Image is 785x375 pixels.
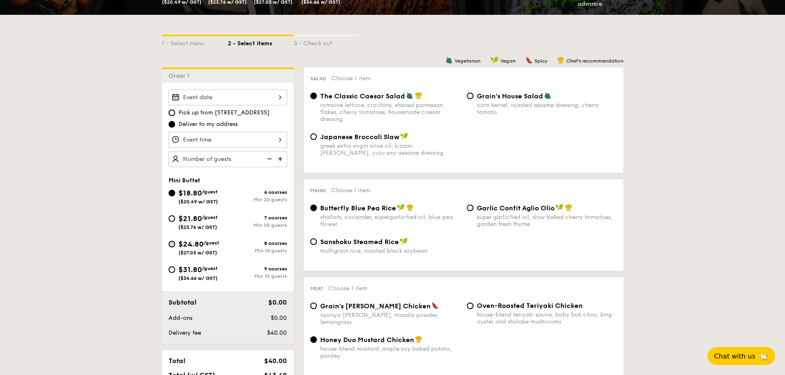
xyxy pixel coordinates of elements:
[268,298,287,306] span: $0.00
[477,92,543,100] span: Grain's House Salad
[400,133,408,140] img: icon-vegan.f8ff3823.svg
[169,190,175,196] input: $18.80/guest($20.49 w/ GST)6 coursesMin 20 guests
[406,92,413,99] img: icon-vegetarian.fe4039eb.svg
[202,214,218,220] span: /guest
[310,93,317,99] input: The Classic Caesar Saladromaine lettuce, croutons, shaved parmesan flakes, cherry tomatoes, house...
[544,92,551,99] img: icon-vegetarian.fe4039eb.svg
[320,238,399,246] span: Sanshoku Steamed Rice
[169,357,185,365] span: Total
[415,335,422,343] img: icon-chef-hat.a58ddaea.svg
[228,248,287,254] div: Min 15 guests
[178,109,269,117] span: Pick up from [STREET_ADDRESS]
[169,151,287,167] input: Number of guests
[228,266,287,272] div: 9 courses
[178,250,217,256] span: ($27.03 w/ GST)
[759,352,769,361] span: 🦙
[320,312,460,326] div: nyonya [PERSON_NAME], masala powder, lemongrass
[415,92,422,99] img: icon-chef-hat.a58ddaea.svg
[162,36,228,48] div: 1 - Select menu
[331,187,370,194] span: Choose 1 item
[271,314,287,321] span: $0.00
[708,347,775,365] button: Chat with us🦙
[169,314,192,321] span: Add-ons
[267,329,287,336] span: $40.00
[477,214,617,228] div: super garlicfied oil, slow baked cherry tomatoes, garden fresh thyme
[228,222,287,228] div: Min 20 guests
[397,204,405,211] img: icon-vegan.f8ff3823.svg
[169,177,200,184] span: Mini Buffet
[169,215,175,222] input: $21.80/guest($23.76 w/ GST)7 coursesMin 20 guests
[320,214,460,228] div: shallots, coriander, supergarlicfied oil, blue pea flower
[178,275,218,281] span: ($34.66 w/ GST)
[178,189,202,198] span: $18.80
[310,205,317,211] input: Butterfly Blue Pea Riceshallots, coriander, supergarlicfied oil, blue pea flower
[467,205,473,211] input: Garlic Confit Aglio Oliosuper garlicfied oil, slow baked cherry tomatoes, garden fresh thyme
[320,336,414,344] span: Honey Duo Mustard Chicken
[555,204,564,211] img: icon-vegan.f8ff3823.svg
[310,336,317,343] input: Honey Duo Mustard Chickenhouse-blend mustard, maple soy baked potato, parsley
[169,121,175,128] input: Deliver to my address
[310,238,317,245] input: Sanshoku Steamed Ricemultigrain rice, roasted black soybean
[310,76,326,82] span: Salad
[320,92,405,100] span: The Classic Caesar Salad
[178,199,218,205] span: ($20.49 w/ GST)
[264,357,287,365] span: $40.00
[169,89,287,105] input: Event date
[331,75,370,82] span: Choose 1 item
[178,224,217,230] span: ($23.76 w/ GST)
[169,329,201,336] span: Delivery fee
[477,302,583,310] span: Oven-Roasted Teriyaki Chicken
[500,58,516,64] span: Vegan
[228,273,287,279] div: Min 10 guests
[534,58,547,64] span: Spicy
[467,303,473,309] input: Oven-Roasted Teriyaki Chickenhouse-blend teriyaki sauce, baby bok choy, king oyster and shiitake ...
[169,109,175,116] input: Pick up from [STREET_ADDRESS]
[228,240,287,246] div: 8 courses
[228,36,294,48] div: 2 - Select items
[320,142,460,156] div: greek extra virgin olive oil, kizami [PERSON_NAME], yuzu soy-sesame dressing
[202,189,218,195] span: /guest
[320,302,431,310] span: Grain's [PERSON_NAME] Chicken
[202,266,218,271] span: /guest
[169,298,197,306] span: Subtotal
[178,240,204,249] span: $24.80
[228,197,287,203] div: Min 20 guests
[490,56,499,64] img: icon-vegan.f8ff3823.svg
[565,204,572,211] img: icon-chef-hat.a58ddaea.svg
[320,133,399,141] span: Japanese Broccoli Slaw
[178,214,202,223] span: $21.80
[477,204,555,212] span: Garlic Confit Aglio Olio
[320,204,396,212] span: Butterfly Blue Pea Rice
[310,188,326,193] span: Mains
[320,247,460,254] div: multigrain rice, roasted black soybean
[477,311,617,325] div: house-blend teriyaki sauce, baby bok choy, king oyster and shiitake mushrooms
[467,93,473,99] input: Grain's House Saladcorn kernel, roasted sesame dressing, cherry tomato
[328,285,367,292] span: Choose 1 item
[169,241,175,247] input: $24.80/guest($27.03 w/ GST)8 coursesMin 15 guests
[310,303,317,309] input: Grain's [PERSON_NAME] Chickennyonya [PERSON_NAME], masala powder, lemongrass
[455,58,480,64] span: Vegetarian
[477,102,617,116] div: corn kernel, roasted sesame dressing, cherry tomato
[406,204,414,211] img: icon-chef-hat.a58ddaea.svg
[178,120,238,128] span: Deliver to my address
[169,132,287,148] input: Event time
[228,215,287,221] div: 7 courses
[431,302,439,309] img: icon-spicy.37a8142b.svg
[557,56,565,64] img: icon-chef-hat.a58ddaea.svg
[320,102,460,123] div: romaine lettuce, croutons, shaved parmesan flakes, cherry tomatoes, housemade caesar dressing
[228,189,287,195] div: 6 courses
[320,345,460,359] div: house-blend mustard, maple soy baked potato, parsley
[525,56,533,64] img: icon-spicy.37a8142b.svg
[400,238,408,245] img: icon-vegan.f8ff3823.svg
[169,72,193,79] span: Order 1
[714,352,755,360] span: Chat with us
[310,286,323,291] span: Meat
[294,36,360,48] div: 3 - Check out
[275,151,287,167] img: icon-add.58712e84.svg
[262,151,275,167] img: icon-reduce.1d2dbef1.svg
[204,240,219,246] span: /guest
[445,56,453,64] img: icon-vegetarian.fe4039eb.svg
[310,133,317,140] input: Japanese Broccoli Slawgreek extra virgin olive oil, kizami [PERSON_NAME], yuzu soy-sesame dressing
[178,265,202,274] span: $31.80
[169,266,175,273] input: $31.80/guest($34.66 w/ GST)9 coursesMin 10 guests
